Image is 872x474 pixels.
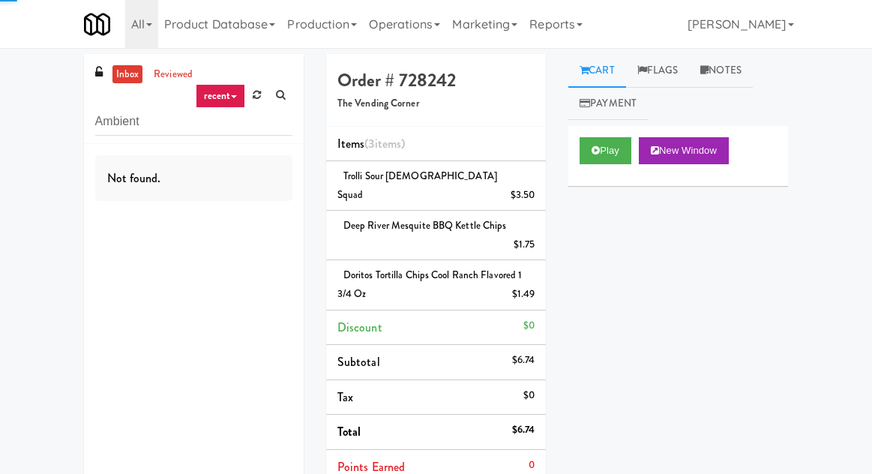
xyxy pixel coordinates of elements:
a: Payment [568,87,648,121]
span: Subtotal [337,353,380,370]
div: $6.74 [512,351,535,370]
span: Items [337,135,405,152]
h4: Order # 728242 [337,70,535,90]
div: $1.49 [512,285,535,304]
button: New Window [639,137,729,164]
div: $6.74 [512,421,535,439]
span: (3 ) [364,135,405,152]
ng-pluralize: items [375,135,402,152]
a: Flags [626,54,690,88]
a: Cart [568,54,626,88]
button: Play [580,137,631,164]
h5: The Vending Corner [337,98,535,109]
img: Micromart [84,11,110,37]
span: Tax [337,388,353,406]
span: Total [337,423,361,440]
a: recent [196,84,245,108]
a: reviewed [150,65,196,84]
span: Deep River Mesquite BBQ Kettle Chips [343,218,507,232]
span: Trolli Sour [DEMOGRAPHIC_DATA] Squad [337,169,497,202]
span: Doritos Tortilla Chips Cool Ranch Flavored 1 3/4 Oz [337,268,522,301]
span: Discount [337,319,382,336]
input: Search vision orders [95,108,292,136]
a: Notes [689,54,753,88]
div: $0 [523,386,535,405]
span: Not found. [107,169,161,187]
div: $1.75 [514,235,535,254]
a: inbox [112,65,143,84]
div: $0 [523,316,535,335]
div: $3.50 [511,186,535,205]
